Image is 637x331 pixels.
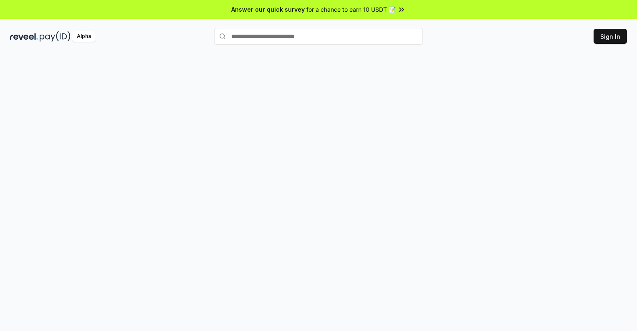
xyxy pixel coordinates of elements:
[306,5,396,14] span: for a chance to earn 10 USDT 📝
[72,31,96,42] div: Alpha
[231,5,305,14] span: Answer our quick survey
[594,29,627,44] button: Sign In
[10,31,38,42] img: reveel_dark
[40,31,71,42] img: pay_id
